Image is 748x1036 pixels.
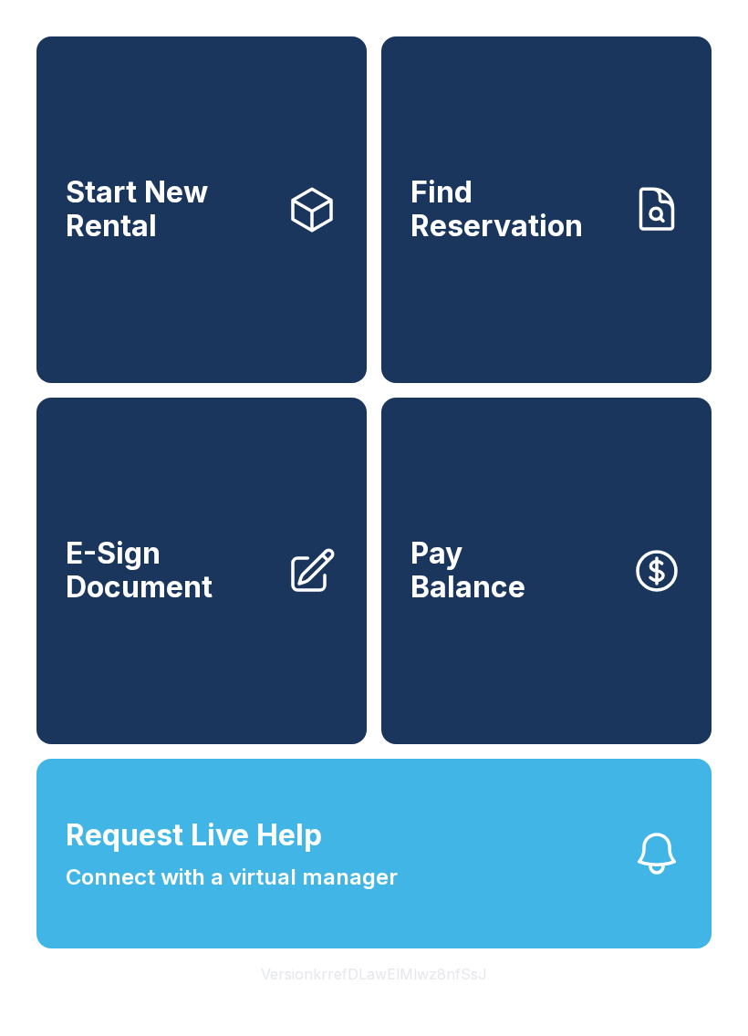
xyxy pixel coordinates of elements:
a: Start New Rental [36,36,367,383]
button: PayBalance [381,398,712,744]
span: Request Live Help [66,813,322,857]
button: VersionkrrefDLawElMlwz8nfSsJ [246,948,502,1000]
span: Start New Rental [66,176,272,243]
button: Request Live HelpConnect with a virtual manager [36,759,712,948]
a: Find Reservation [381,36,712,383]
span: Find Reservation [410,176,617,243]
a: E-Sign Document [36,398,367,744]
span: Connect with a virtual manager [66,861,398,894]
span: E-Sign Document [66,537,272,604]
span: Pay Balance [410,537,525,604]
